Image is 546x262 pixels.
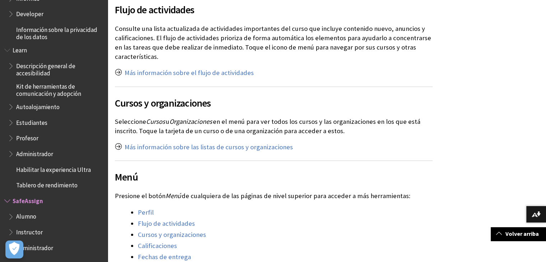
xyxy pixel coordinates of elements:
span: Autoalojamiento [16,101,60,111]
span: Organizaciones [169,117,212,126]
a: Fechas de entrega [138,253,191,261]
h2: Cursos y organizaciones [115,86,433,111]
span: Alumno [16,211,36,220]
span: Cursos [146,117,165,126]
a: Volver arriba [491,227,546,240]
span: Estudiantes [16,117,47,126]
span: Instructor [16,226,43,236]
span: Administrador [16,242,53,252]
span: Menú [165,192,181,200]
p: Consulte una lista actualizada de actividades importantes del curso que incluye contenido nuevo, ... [115,24,433,62]
button: Abrir preferencias [5,240,23,258]
span: Kit de herramientas de comunicación y adopción [16,80,103,97]
p: Presione el botón de cualquiera de las páginas de nivel superior para acceder a más herramientas: [115,191,433,201]
a: Flujo de actividades [138,219,195,228]
span: Administrador [16,148,53,158]
span: Learn [13,44,27,54]
a: Más información sobre el flujo de actividades [125,69,254,77]
a: Cursos y organizaciones [138,230,206,239]
p: Seleccione u en el menú para ver todos los cursos y las organizaciones en los que está inscrito. ... [115,117,433,136]
span: Developer [16,8,43,18]
span: Profesor [16,132,38,142]
nav: Book outline for Blackboard Learn Help [4,44,103,191]
a: Perfil [138,208,154,217]
span: SafeAssign [13,195,43,205]
a: Calificaciones [138,242,177,250]
a: Más información sobre las listas de cursos y organizaciones [125,143,293,151]
span: Descripción general de accesibilidad [16,60,103,77]
span: Habilitar la experiencia Ultra [16,164,91,173]
span: Información sobre la privacidad de los datos [16,24,103,41]
h2: Menú [115,160,433,184]
span: Tablero de rendimiento [16,179,78,189]
nav: Book outline for Blackboard SafeAssign [4,195,103,254]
